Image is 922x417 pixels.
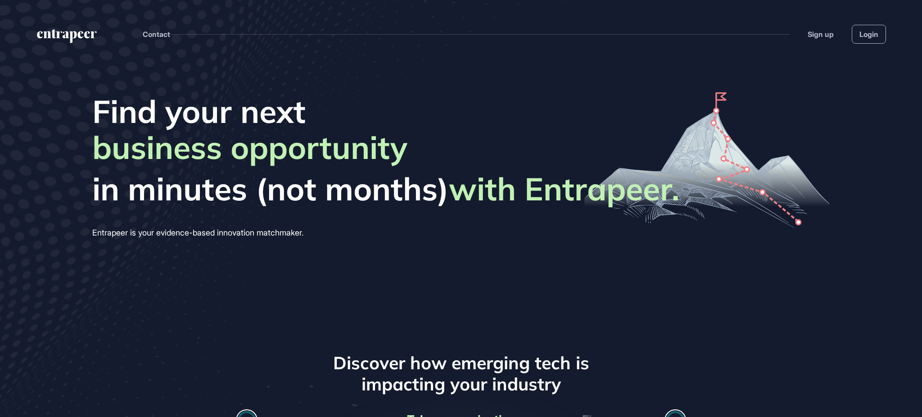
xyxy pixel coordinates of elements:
[449,169,679,208] strong: with Entrapeer.
[92,226,679,240] div: Entrapeer is your evidence-based innovation matchmaker.
[852,25,886,44] a: Login
[236,374,686,395] h3: impacting your industry
[92,128,407,170] span: business opportunity
[143,28,170,40] button: Contact
[236,353,686,374] h3: Discover how emerging tech is
[808,29,834,40] a: Sign up
[36,29,98,46] a: entrapeer-logo
[92,170,679,208] span: in minutes (not months)
[92,92,679,130] span: Find your next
